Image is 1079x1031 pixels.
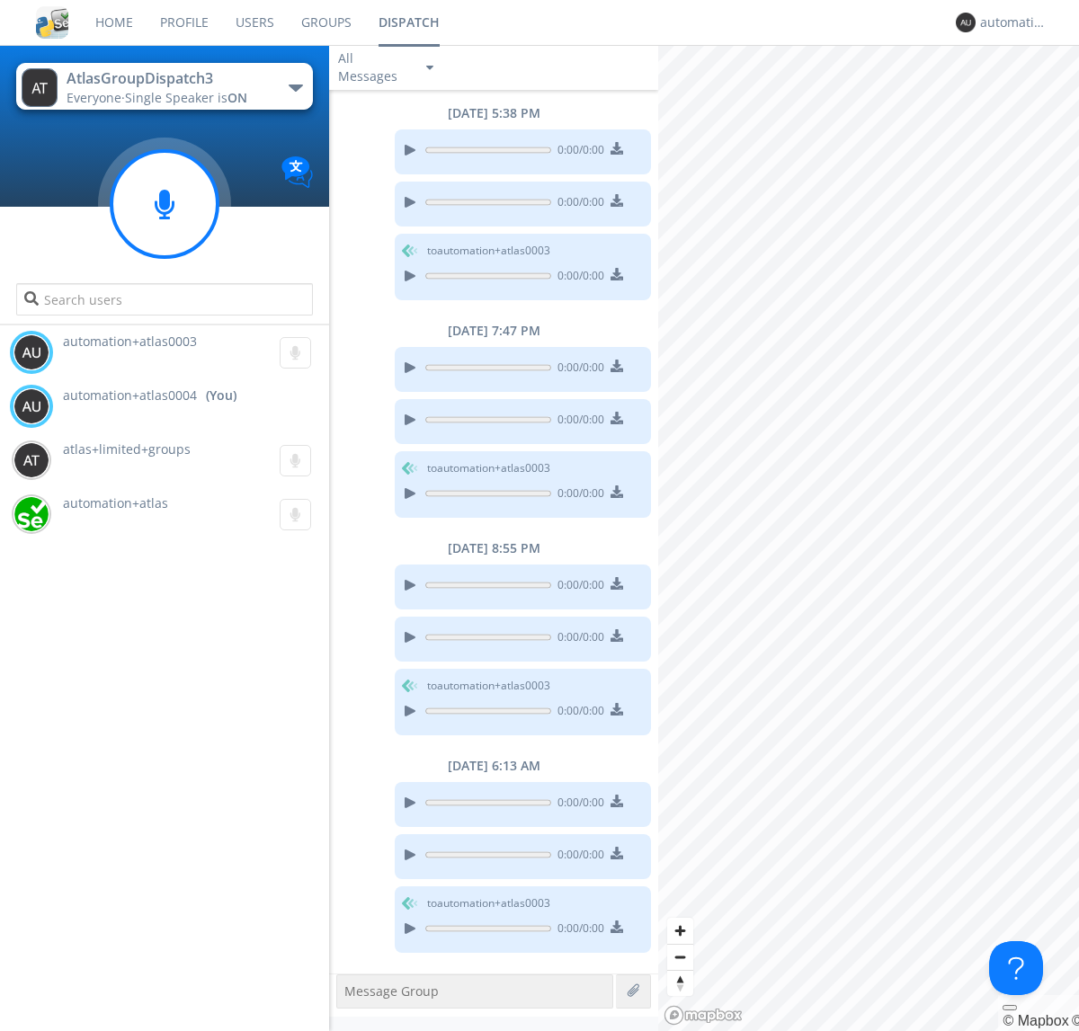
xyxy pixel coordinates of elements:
[22,68,58,107] img: 373638.png
[125,89,247,106] span: Single Speaker is
[664,1005,743,1026] a: Mapbox logo
[551,920,604,940] span: 0:00 / 0:00
[16,63,312,110] button: AtlasGroupDispatch3Everyone·Single Speaker isON
[63,494,168,511] span: automation+atlas
[551,194,604,214] span: 0:00 / 0:00
[611,360,623,372] img: download media button
[16,283,312,316] input: Search users
[63,387,197,404] span: automation+atlas0004
[667,970,693,996] button: Reset bearing to north
[551,703,604,723] span: 0:00 / 0:00
[427,678,550,694] span: to automation+atlas0003
[36,6,68,39] img: cddb5a64eb264b2086981ab96f4c1ba7
[611,412,623,424] img: download media button
[611,142,623,155] img: download media button
[611,847,623,859] img: download media button
[426,66,433,70] img: caret-down-sm.svg
[611,795,623,807] img: download media button
[281,156,313,188] img: Translation enabled
[1003,1005,1017,1010] button: Toggle attribution
[667,945,693,970] span: Zoom out
[989,941,1043,995] iframe: Toggle Customer Support
[551,795,604,814] span: 0:00 / 0:00
[611,268,623,280] img: download media button
[667,944,693,970] button: Zoom out
[13,334,49,370] img: 373638.png
[611,920,623,933] img: download media button
[980,13,1048,31] div: automation+atlas0004
[427,243,550,259] span: to automation+atlas0003
[329,757,658,775] div: [DATE] 6:13 AM
[1003,1013,1068,1028] a: Mapbox
[427,895,550,911] span: to automation+atlas0003
[551,360,604,379] span: 0:00 / 0:00
[611,194,623,207] img: download media button
[206,387,236,404] div: (You)
[227,89,247,106] span: ON
[63,333,197,350] span: automation+atlas0003
[13,388,49,424] img: 373638.png
[67,68,269,89] div: AtlasGroupDispatch3
[611,629,623,642] img: download media button
[338,49,410,85] div: All Messages
[551,485,604,505] span: 0:00 / 0:00
[551,847,604,867] span: 0:00 / 0:00
[611,485,623,498] img: download media button
[667,971,693,996] span: Reset bearing to north
[329,322,658,340] div: [DATE] 7:47 PM
[667,918,693,944] button: Zoom in
[329,104,658,122] div: [DATE] 5:38 PM
[551,577,604,597] span: 0:00 / 0:00
[611,577,623,590] img: download media button
[329,539,658,557] div: [DATE] 8:55 PM
[13,496,49,532] img: d2d01cd9b4174d08988066c6d424eccd
[611,703,623,715] img: download media button
[67,89,269,107] div: Everyone ·
[13,442,49,478] img: 373638.png
[63,440,191,458] span: atlas+limited+groups
[551,142,604,162] span: 0:00 / 0:00
[956,13,976,32] img: 373638.png
[551,268,604,288] span: 0:00 / 0:00
[551,629,604,649] span: 0:00 / 0:00
[551,412,604,431] span: 0:00 / 0:00
[427,460,550,476] span: to automation+atlas0003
